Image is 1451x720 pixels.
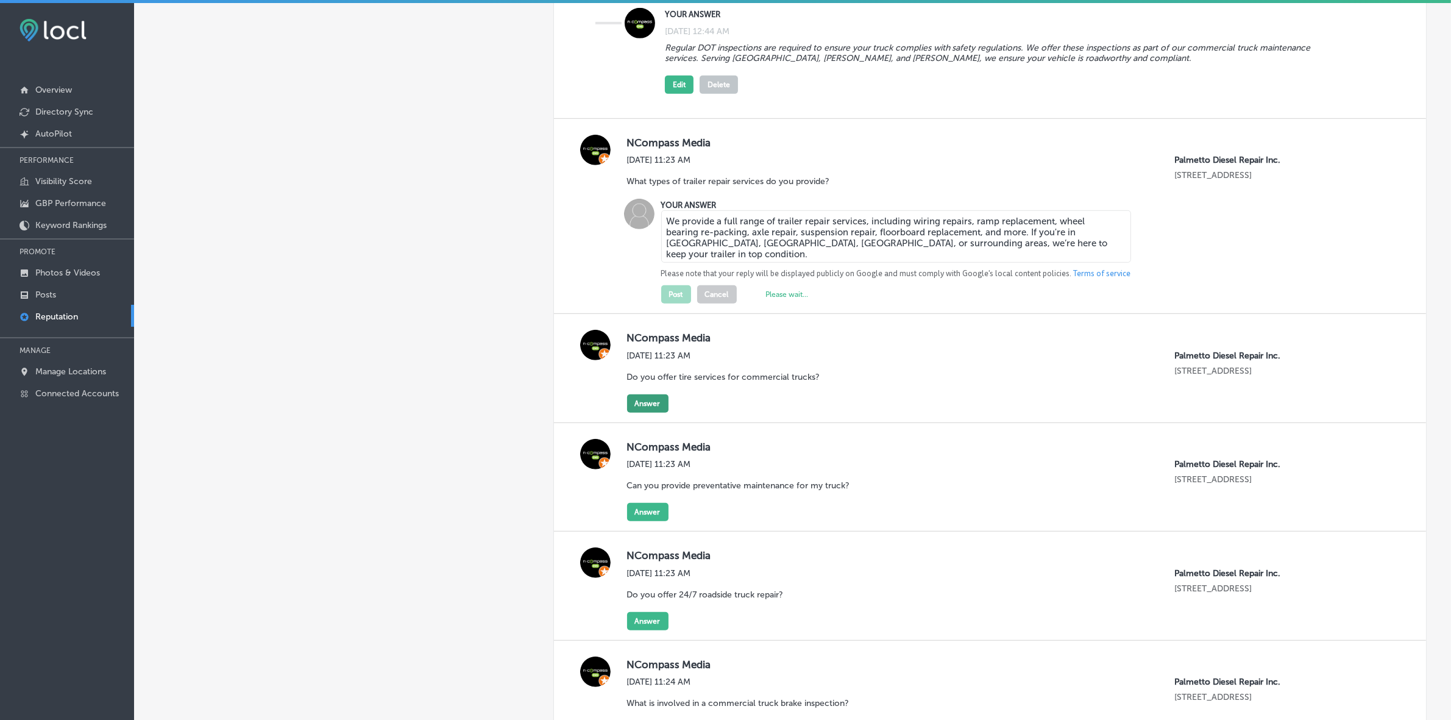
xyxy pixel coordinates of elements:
[661,210,1131,263] textarea: We provide a full range of trailer repair services, including wiring repairs, ramp replacement, w...
[765,290,808,299] label: Please wait...
[35,85,72,95] p: Overview
[35,220,107,230] p: Keyword Rankings
[627,137,1397,149] label: NCompass Media
[627,441,1397,454] label: NCompass Media
[627,658,1397,671] label: NCompass Media
[1175,459,1320,469] p: Palmetto Diesel Repair Inc.
[1175,692,1320,702] p: 1228 Edgefield Rd
[627,590,784,600] p: Do you offer 24/7 roadside truck repair?
[1175,474,1320,485] p: 1228 Edgefield Rd
[665,43,1315,63] p: Regular DOT inspections are required to ensure your truck complies with safety regulations. We of...
[627,503,669,521] button: Answer
[627,459,859,469] label: [DATE] 11:23 AM
[1175,568,1320,579] p: Palmetto Diesel Repair Inc.
[20,19,87,41] img: fda3e92497d09a02dc62c9cd864e3231.png
[35,198,106,209] p: GBP Performance
[627,568,793,579] label: [DATE] 11:23 AM
[35,388,119,399] p: Connected Accounts
[35,268,100,278] p: Photos & Videos
[627,480,850,491] p: Can you provide preventative maintenance for my truck?
[35,129,72,139] p: AutoPilot
[1175,351,1320,361] p: Palmetto Diesel Repair Inc.
[1175,366,1320,376] p: 1228 Edgefield Rd
[627,372,820,382] p: Do you offer tire services for commercial trucks?
[627,677,859,687] label: [DATE] 11:24 AM
[35,366,106,377] p: Manage Locations
[627,155,839,165] label: [DATE] 11:23 AM
[661,285,691,304] button: Post
[627,332,1397,344] label: NCompass Media
[1175,583,1320,594] p: 1228 Edgefield Rd
[627,698,850,708] p: What is involved in a commercial truck brake inspection?
[627,612,669,630] button: Answer
[1175,155,1320,165] p: Palmetto Diesel Repair Inc.
[1175,677,1320,687] p: Palmetto Diesel Repair Inc.
[35,107,93,117] p: Directory Sync
[35,176,92,187] p: Visibility Score
[665,76,694,94] button: Edit
[700,76,738,94] button: Delete
[627,351,829,361] label: [DATE] 11:23 AM
[627,176,830,187] p: What types of trailer repair services do you provide?
[35,312,78,322] p: Reputation
[35,290,56,300] p: Posts
[661,201,717,210] label: YOUR ANSWER
[627,394,669,413] button: Answer
[1175,170,1320,180] p: 1228 Edgefield Rd
[665,10,1315,19] label: YOUR ANSWER
[661,268,1131,279] p: Please note that your reply will be displayed publicly on Google and must comply with Google's lo...
[627,549,1397,562] label: NCompass Media
[665,26,729,37] label: [DATE] 12:44 AM
[697,285,737,304] button: Cancel
[1074,268,1131,279] a: Terms of service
